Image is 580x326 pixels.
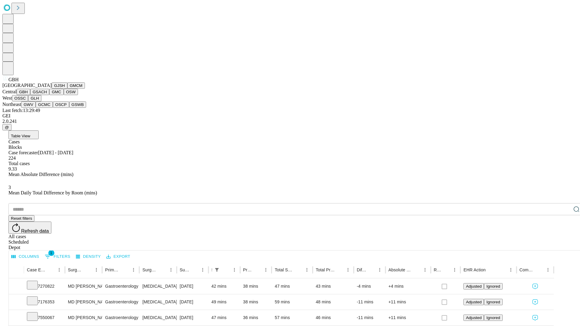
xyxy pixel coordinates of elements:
button: Reset filters [8,215,34,222]
button: Sort [158,266,167,274]
div: 42 mins [211,279,237,294]
div: [DATE] [180,279,205,294]
div: 59 mins [275,294,310,310]
button: Sort [486,266,495,274]
div: MD [PERSON_NAME] [PERSON_NAME] Md [68,294,99,310]
button: Menu [303,266,311,274]
span: GBH [8,77,19,82]
div: 38 mins [243,294,269,310]
div: Gastroenterology [105,310,136,325]
div: Surgeon Name [68,267,83,272]
button: GMCM [67,82,85,89]
div: MD [PERSON_NAME] [PERSON_NAME] Md [68,279,99,294]
span: Last fetch: 13:29:49 [2,108,40,113]
span: Table View [11,134,30,138]
button: GMC [49,89,63,95]
button: Show filters [213,266,221,274]
button: Menu [507,266,515,274]
div: 43 mins [316,279,351,294]
span: Case forecaster [8,150,38,155]
button: GCMC [36,101,53,108]
div: [MEDICAL_DATA] FLEXIBLE PROXIMAL DIAGNOSTIC [142,294,173,310]
span: Ignored [486,284,500,289]
button: GWV [21,101,36,108]
span: Mean Daily Total Difference by Room (mins) [8,190,97,195]
button: Select columns [10,252,41,261]
button: GLH [28,95,41,101]
div: GEI [2,113,578,119]
button: Ignored [484,283,502,289]
button: Expand [12,297,21,308]
button: OSSC [12,95,28,101]
div: Scheduled In Room Duration [211,267,212,272]
div: 1 active filter [213,266,221,274]
div: 38 mins [243,279,269,294]
button: Menu [450,266,459,274]
button: @ [2,124,11,130]
button: Sort [535,266,544,274]
span: Reset filters [11,216,32,221]
button: Sort [294,266,303,274]
span: [DATE] - [DATE] [38,150,73,155]
div: MD [PERSON_NAME] [PERSON_NAME] Md [68,310,99,325]
div: 47 mins [275,279,310,294]
button: Menu [262,266,270,274]
div: Case Epic Id [27,267,46,272]
span: Mean Absolute Difference (mins) [8,172,73,177]
div: 49 mins [211,294,237,310]
div: -4 mins [357,279,382,294]
div: Absolute Difference [388,267,412,272]
div: [MEDICAL_DATA] FLEXIBLE PROXIMAL DIAGNOSTIC [142,310,173,325]
div: 2.0.241 [2,119,578,124]
div: Surgery Date [180,267,189,272]
button: Menu [544,266,552,274]
div: Gastroenterology [105,294,136,310]
div: Primary Service [105,267,120,272]
button: Sort [84,266,92,274]
button: Sort [253,266,262,274]
div: 36 mins [243,310,269,325]
div: [DATE] [180,310,205,325]
span: Ignored [486,315,500,320]
button: Menu [344,266,352,274]
span: Adjusted [466,315,482,320]
button: Sort [335,266,344,274]
span: 9.33 [8,166,17,171]
button: Adjusted [463,299,484,305]
div: Gastroenterology [105,279,136,294]
button: Sort [222,266,230,274]
span: Northeast [2,102,21,107]
span: @ [5,125,9,129]
button: Refresh data [8,222,51,234]
div: 7176353 [27,294,62,310]
button: Ignored [484,299,502,305]
div: Total Predicted Duration [316,267,335,272]
button: Sort [121,266,129,274]
button: Expand [12,313,21,323]
div: EHR Action [463,267,485,272]
div: [MEDICAL_DATA] FLEXIBLE WITH [MEDICAL_DATA] [142,279,173,294]
div: 46 mins [316,310,351,325]
button: GJSH [52,82,67,89]
button: Sort [412,266,421,274]
button: Density [74,252,102,261]
button: Table View [8,130,39,139]
span: 3 [8,185,11,190]
button: Show filters [43,252,72,261]
button: Sort [47,266,55,274]
span: Ignored [486,300,500,304]
button: Menu [198,266,207,274]
div: 57 mins [275,310,310,325]
button: Sort [367,266,375,274]
button: Sort [442,266,450,274]
div: +11 mins [388,294,428,310]
span: Central [2,89,17,94]
div: Surgery Name [142,267,157,272]
span: Total cases [8,161,30,166]
button: Menu [167,266,175,274]
button: Adjusted [463,315,484,321]
button: OSW [64,89,78,95]
div: Comments [520,267,535,272]
div: Total Scheduled Duration [275,267,294,272]
div: 48 mins [316,294,351,310]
